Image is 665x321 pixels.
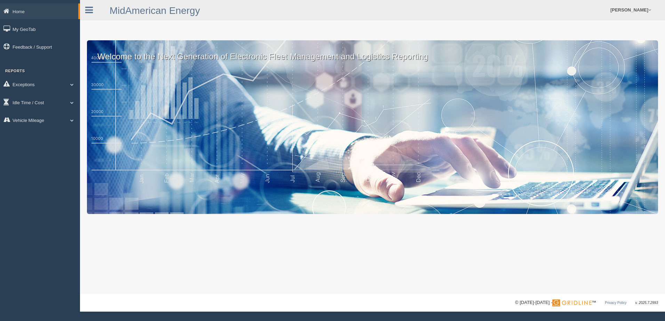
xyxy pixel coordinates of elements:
[110,5,200,16] a: MidAmerican Energy
[552,299,592,306] img: Gridline
[515,299,658,306] div: © [DATE]-[DATE] - ™
[605,301,626,305] a: Privacy Policy
[635,301,658,305] span: v. 2025.7.2993
[87,40,658,63] p: Welcome to the Next Generation of Electronic Fleet Management and Logistics Reporting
